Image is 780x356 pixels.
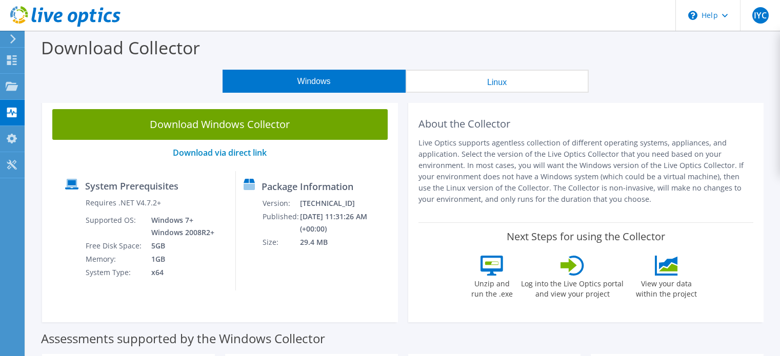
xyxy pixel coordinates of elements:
[85,214,144,239] td: Supported OS:
[144,239,216,253] td: 5GB
[752,7,769,24] span: IYC
[85,253,144,266] td: Memory:
[521,276,624,299] label: Log into the Live Optics portal and view your project
[688,11,697,20] svg: \n
[144,214,216,239] td: Windows 7+ Windows 2008R2+
[299,197,393,210] td: [TECHNICAL_ID]
[262,197,299,210] td: Version:
[52,109,388,140] a: Download Windows Collector
[262,236,299,249] td: Size:
[629,276,703,299] label: View your data within the project
[223,70,406,93] button: Windows
[418,137,754,205] p: Live Optics supports agentless collection of different operating systems, appliances, and applica...
[85,181,178,191] label: System Prerequisites
[262,181,353,192] label: Package Information
[173,147,267,158] a: Download via direct link
[507,231,665,243] label: Next Steps for using the Collector
[144,253,216,266] td: 1GB
[406,70,589,93] button: Linux
[418,118,754,130] h2: About the Collector
[468,276,515,299] label: Unzip and run the .exe
[85,239,144,253] td: Free Disk Space:
[41,333,325,344] label: Assessments supported by the Windows Collector
[85,266,144,279] td: System Type:
[41,36,200,59] label: Download Collector
[299,236,393,249] td: 29.4 MB
[144,266,216,279] td: x64
[86,198,161,208] label: Requires .NET V4.7.2+
[262,210,299,236] td: Published:
[299,210,393,236] td: [DATE] 11:31:26 AM (+00:00)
